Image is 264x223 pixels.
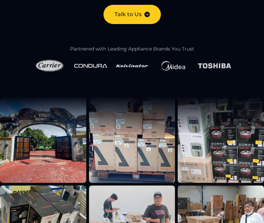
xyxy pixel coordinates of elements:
[157,58,190,74] img: Midea Logo
[115,58,148,74] img: Kelvinator Logo
[36,38,115,47] div: Chat with us now
[198,62,231,70] img: Toshiba Logo
[40,67,95,137] span: We're online!
[74,63,107,69] img: Condura Logo
[113,3,129,20] div: Minimize live chat window
[103,5,161,24] a: Talk to Us
[3,149,131,174] textarea: Type your message and hit 'Enter'
[8,46,256,52] h2: Partnered with Leading Appliance Brands You Trust
[33,58,66,74] img: Carrier Logo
